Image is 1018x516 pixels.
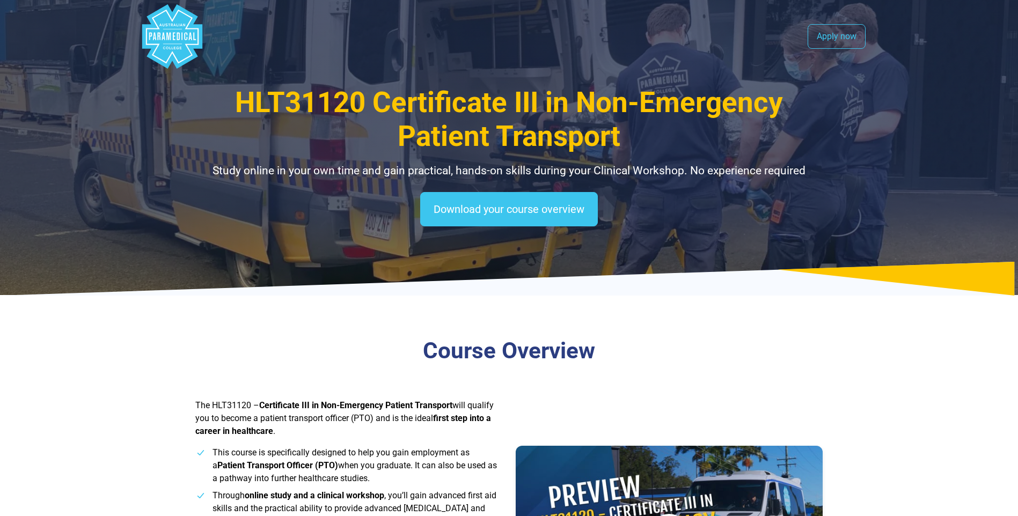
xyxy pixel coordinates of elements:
span: The HLT31120 – will qualify you to become a patient transport officer (PTO) and is the ideal . [195,400,494,436]
div: Australian Paramedical College [140,4,204,69]
span: This course is specifically designed to help you gain employment as a when you graduate. It can a... [213,447,497,483]
h3: Course Overview [195,337,823,365]
strong: Certificate III in Non-Emergency Patient Transport [259,400,452,410]
a: Download your course overview [420,192,598,226]
strong: online study and a clinical workshop [245,490,384,500]
p: Study online in your own time and gain practical, hands-on skills during your Clinical Workshop. ... [195,163,823,180]
strong: Patient Transport Officer (PTO) [217,460,338,470]
span: HLT31120 Certificate III in Non-Emergency Patient Transport [235,86,783,153]
a: Apply now [808,24,866,49]
strong: first step into a career in healthcare [195,413,491,436]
